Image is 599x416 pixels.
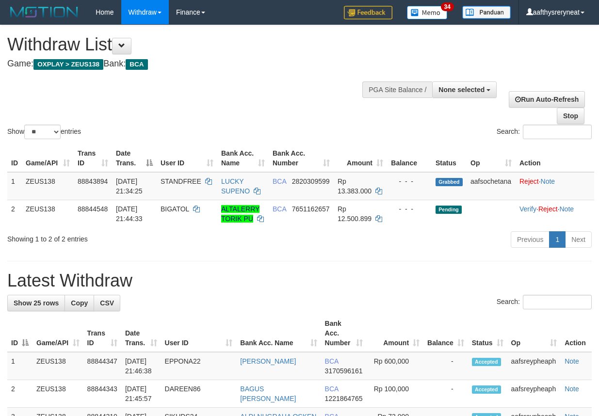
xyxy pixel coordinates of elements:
[22,200,74,227] td: ZEUS138
[7,315,32,352] th: ID: activate to sort column descending
[387,144,432,172] th: Balance
[438,86,485,94] span: None selected
[32,352,83,380] td: ZEUS138
[74,144,112,172] th: Trans ID: activate to sort column ascending
[71,299,88,307] span: Copy
[519,177,539,185] a: Reject
[325,395,363,402] span: Copy 1221864765 to clipboard
[325,367,363,375] span: Copy 3170596161 to clipboard
[325,357,339,365] span: BCA
[467,172,516,200] td: aafsochetana
[507,352,561,380] td: aafsreypheaph
[33,59,103,70] span: OXPLAY > ZEUS138
[541,177,555,185] a: Note
[391,176,428,186] div: - - -
[344,6,392,19] img: Feedback.jpg
[236,315,321,352] th: Bank Acc. Name: activate to sort column ascending
[338,177,372,195] span: Rp 13.383.000
[161,352,237,380] td: EPPONA22
[240,385,296,402] a: BAGUS [PERSON_NAME]
[112,144,157,172] th: Date Trans.: activate to sort column descending
[519,205,536,213] a: Verify
[161,205,189,213] span: BIGATOL
[24,125,61,139] select: Showentries
[497,295,592,309] label: Search:
[432,81,497,98] button: None selected
[14,299,59,307] span: Show 25 rows
[391,204,428,214] div: - - -
[7,35,389,54] h1: Withdraw List
[116,205,143,223] span: [DATE] 21:44:33
[436,178,463,186] span: Grabbed
[22,172,74,200] td: ZEUS138
[32,380,83,408] td: ZEUS138
[561,315,592,352] th: Action
[441,2,454,11] span: 34
[523,125,592,139] input: Search:
[121,352,161,380] td: [DATE] 21:46:38
[7,144,22,172] th: ID
[423,352,468,380] td: -
[516,200,594,227] td: · ·
[83,352,121,380] td: 88844347
[468,315,507,352] th: Status: activate to sort column ascending
[121,315,161,352] th: Date Trans.: activate to sort column ascending
[511,231,550,248] a: Previous
[217,144,269,172] th: Bank Acc. Name: activate to sort column ascending
[78,177,108,185] span: 88843894
[7,380,32,408] td: 2
[273,205,286,213] span: BCA
[423,315,468,352] th: Balance: activate to sort column ascending
[269,144,334,172] th: Bank Acc. Number: activate to sort column ascending
[83,380,121,408] td: 88844343
[7,172,22,200] td: 1
[7,352,32,380] td: 1
[161,380,237,408] td: DAREEN86
[94,295,120,311] a: CSV
[157,144,217,172] th: User ID: activate to sort column ascending
[565,385,579,393] a: Note
[240,357,296,365] a: [PERSON_NAME]
[7,230,243,244] div: Showing 1 to 2 of 2 entries
[321,315,367,352] th: Bank Acc. Number: activate to sort column ascending
[472,385,501,394] span: Accepted
[126,59,147,70] span: BCA
[462,6,511,19] img: panduan.png
[100,299,114,307] span: CSV
[273,177,286,185] span: BCA
[292,177,330,185] span: Copy 2820309599 to clipboard
[559,205,574,213] a: Note
[325,385,339,393] span: BCA
[338,205,372,223] span: Rp 12.500.899
[423,380,468,408] td: -
[7,295,65,311] a: Show 25 rows
[7,200,22,227] td: 2
[121,380,161,408] td: [DATE] 21:45:57
[362,81,432,98] div: PGA Site Balance /
[7,125,81,139] label: Show entries
[367,315,423,352] th: Amount: activate to sort column ascending
[367,352,423,380] td: Rp 600,000
[7,5,81,19] img: MOTION_logo.png
[334,144,387,172] th: Amount: activate to sort column ascending
[161,315,237,352] th: User ID: activate to sort column ascending
[436,206,462,214] span: Pending
[516,144,594,172] th: Action
[221,177,250,195] a: LUCKY SUPENO
[507,380,561,408] td: aafsreypheaph
[472,358,501,366] span: Accepted
[497,125,592,139] label: Search:
[116,177,143,195] span: [DATE] 21:34:25
[32,315,83,352] th: Game/API: activate to sort column ascending
[467,144,516,172] th: Op: activate to sort column ascending
[78,205,108,213] span: 88844548
[7,59,389,69] h4: Game: Bank:
[161,177,201,185] span: STANDFREE
[83,315,121,352] th: Trans ID: activate to sort column ascending
[538,205,558,213] a: Reject
[65,295,94,311] a: Copy
[22,144,74,172] th: Game/API: activate to sort column ascending
[509,91,585,108] a: Run Auto-Refresh
[523,295,592,309] input: Search:
[407,6,448,19] img: Button%20Memo.svg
